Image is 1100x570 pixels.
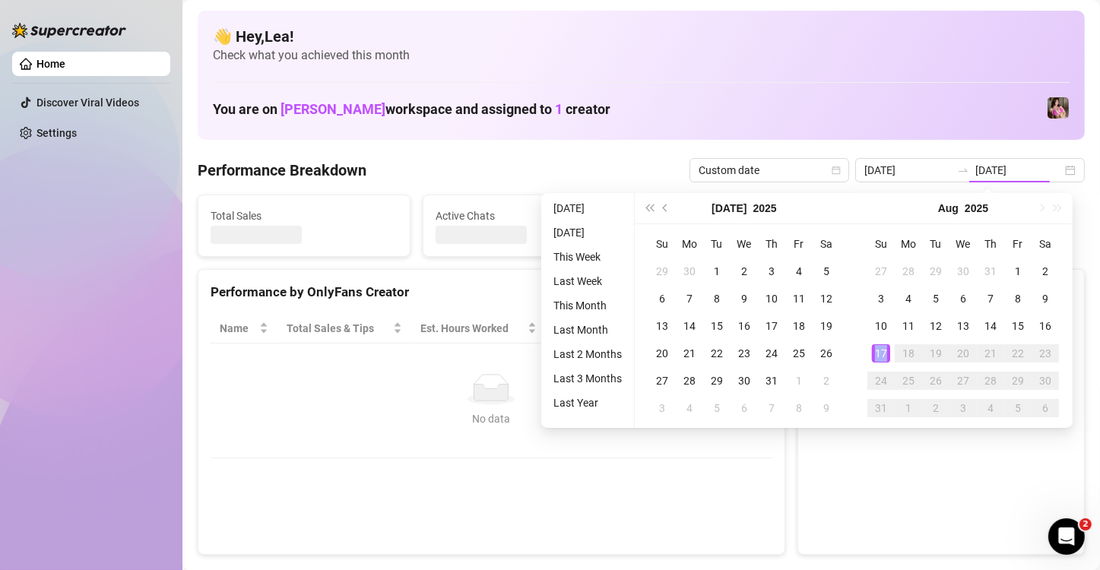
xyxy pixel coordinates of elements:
div: Performance by OnlyFans Creator [211,282,772,302]
span: swap-right [957,164,969,176]
span: Name [220,320,256,337]
input: Start date [864,162,951,179]
div: No data [226,410,757,427]
a: Settings [36,127,77,139]
h4: 👋 Hey, Lea ! [213,26,1070,47]
span: to [957,164,969,176]
span: 2 [1079,518,1092,530]
input: End date [975,162,1062,179]
span: Total Sales [211,207,398,224]
span: Total Sales & Tips [287,320,390,337]
div: Est. Hours Worked [420,320,525,337]
span: Sales / Hour [555,320,626,337]
div: Sales by OnlyFans Creator [810,282,1072,302]
img: logo-BBDzfeDw.svg [12,23,126,38]
img: Nanner [1048,97,1069,119]
span: calendar [832,166,841,175]
a: Home [36,58,65,70]
h1: You are on workspace and assigned to creator [213,101,610,118]
span: Chat Conversion [656,320,750,337]
a: Discover Viral Videos [36,97,139,109]
h4: Performance Breakdown [198,160,366,181]
th: Total Sales & Tips [277,314,411,344]
span: [PERSON_NAME] [281,101,385,117]
span: Active Chats [436,207,623,224]
span: Check what you achieved this month [213,47,1070,64]
th: Name [211,314,277,344]
span: Custom date [699,159,840,182]
th: Sales / Hour [546,314,648,344]
span: Messages Sent [661,207,848,224]
th: Chat Conversion [647,314,772,344]
iframe: Intercom live chat [1048,518,1085,555]
span: 1 [555,101,563,117]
